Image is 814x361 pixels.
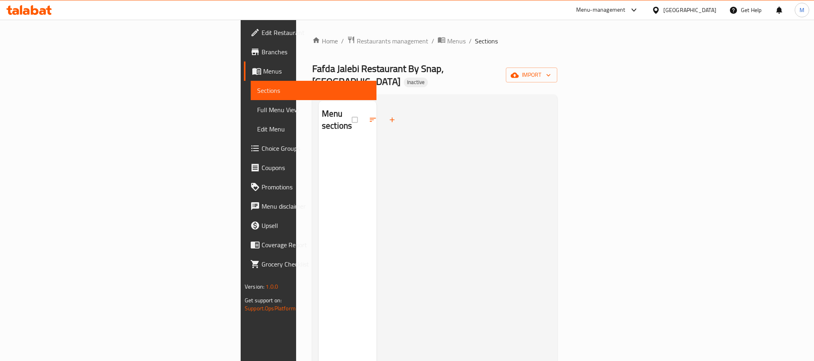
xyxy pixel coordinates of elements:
a: Edit Menu [251,119,376,139]
nav: breadcrumb [312,36,557,46]
a: Branches [244,42,376,62]
a: Grocery Checklist [244,254,376,274]
span: Fafda Jalebi Restaurant By Snap, [GEOGRAPHIC_DATA] [312,59,444,90]
span: import [512,70,551,80]
span: Inactive [404,79,428,86]
a: Coupons [244,158,376,177]
a: Full Menu View [251,100,376,119]
span: 1.0.0 [266,281,278,292]
a: Menus [244,62,376,81]
button: Add section [383,111,403,129]
a: Edit Restaurant [244,23,376,42]
span: Version: [245,281,264,292]
span: Upsell [262,221,370,230]
a: Restaurants management [347,36,428,46]
span: Menus [263,66,370,76]
span: Restaurants management [357,36,428,46]
a: Menus [438,36,466,46]
li: / [469,36,472,46]
button: import [506,68,557,82]
span: M [800,6,804,14]
a: Sections [251,81,376,100]
span: Sections [257,86,370,95]
span: Branches [262,47,370,57]
div: [GEOGRAPHIC_DATA] [663,6,716,14]
a: Upsell [244,216,376,235]
span: Menus [447,36,466,46]
div: Menu-management [576,5,626,15]
span: Get support on: [245,295,282,306]
div: Inactive [404,78,428,87]
a: Choice Groups [244,139,376,158]
a: Promotions [244,177,376,197]
span: Edit Menu [257,124,370,134]
span: Full Menu View [257,105,370,115]
nav: Menu sections [319,139,376,146]
a: Menu disclaimer [244,197,376,216]
span: Promotions [262,182,370,192]
span: Menu disclaimer [262,201,370,211]
span: Sections [475,36,498,46]
span: Edit Restaurant [262,28,370,37]
span: Coverage Report [262,240,370,250]
a: Coverage Report [244,235,376,254]
span: Grocery Checklist [262,259,370,269]
span: Coupons [262,163,370,172]
li: / [432,36,434,46]
a: Support.OpsPlatform [245,303,296,314]
span: Choice Groups [262,144,370,153]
